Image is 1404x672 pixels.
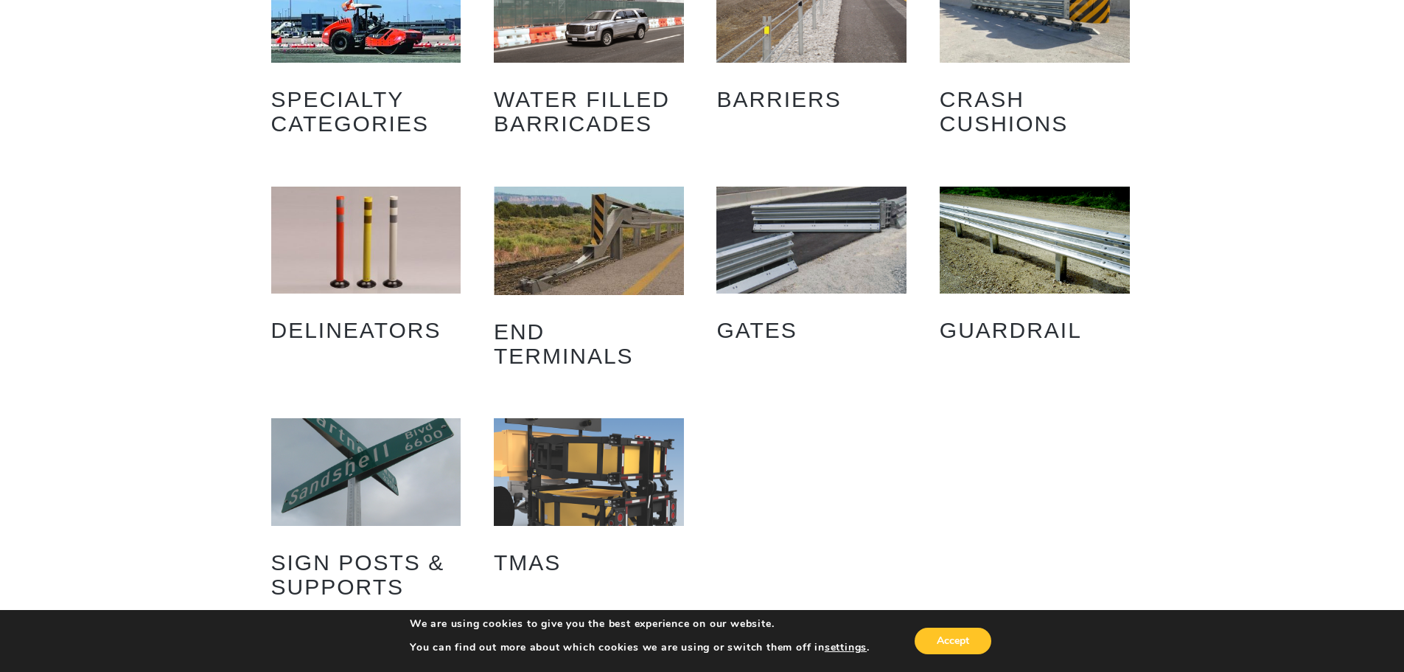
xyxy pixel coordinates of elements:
p: You can find out more about which cookies we are using or switch them off in . [410,641,870,654]
h2: End Terminals [494,308,684,379]
h2: Barriers [716,76,907,122]
a: Visit product category End Terminals [494,187,684,378]
h2: Delineators [271,307,461,353]
h2: Gates [716,307,907,353]
h2: Guardrail [940,307,1130,353]
a: Visit product category Sign Posts & Supports [271,418,461,609]
h2: TMAs [494,539,684,586]
a: Visit product category Gates [716,187,907,353]
h2: Specialty Categories [271,76,461,147]
a: Visit product category Delineators [271,187,461,353]
a: Visit product category TMAs [494,418,684,585]
h2: Crash Cushions [940,76,1130,147]
img: End Terminals [494,187,684,294]
img: TMAs [494,418,684,525]
h2: Sign Posts & Supports [271,539,461,610]
img: Guardrail [940,187,1130,294]
button: Accept [915,628,991,654]
h2: Water Filled Barricades [494,76,684,147]
img: Sign Posts & Supports [271,418,461,525]
a: Visit product category Guardrail [940,187,1130,353]
p: We are using cookies to give you the best experience on our website. [410,617,870,631]
img: Delineators [271,187,461,294]
img: Gates [716,187,907,294]
button: settings [825,641,867,654]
